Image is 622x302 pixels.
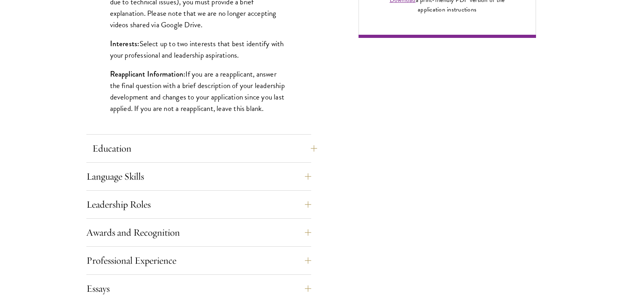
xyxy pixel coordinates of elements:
button: Professional Experience [86,251,311,270]
p: If you are a reapplicant, answer the final question with a brief description of your leadership d... [110,68,288,114]
button: Language Skills [86,167,311,186]
button: Education [92,139,317,158]
button: Awards and Recognition [86,223,311,242]
button: Leadership Roles [86,195,311,214]
button: Essays [86,279,311,298]
strong: Reapplicant Information: [110,69,186,79]
p: Select up to two interests that best identify with your professional and leadership aspirations. [110,38,288,61]
strong: Interests: [110,38,140,49]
